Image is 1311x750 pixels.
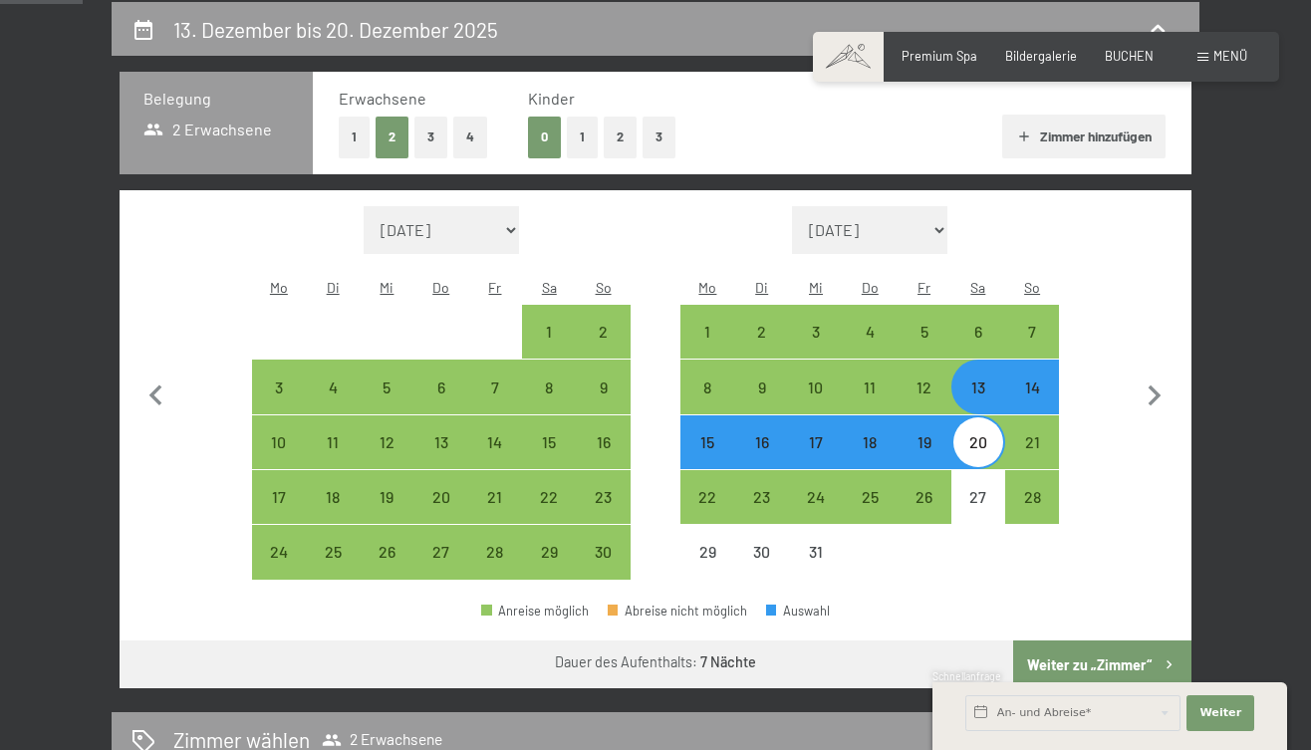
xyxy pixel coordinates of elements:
div: Tue Nov 11 2025 [306,415,360,469]
div: Sat Dec 20 2025 [951,415,1005,469]
div: Fri Dec 12 2025 [897,360,950,413]
button: 1 [339,117,370,157]
div: 16 [737,434,787,484]
div: Anreise möglich [306,360,360,413]
div: Anreise möglich [843,305,897,359]
div: 20 [416,489,466,539]
button: 3 [643,117,675,157]
div: Anreise möglich [306,525,360,579]
button: Weiter [1186,695,1254,731]
div: Tue Nov 25 2025 [306,525,360,579]
div: Anreise möglich [414,360,468,413]
div: Anreise möglich [468,415,522,469]
div: Sun Dec 14 2025 [1005,360,1059,413]
div: Mon Nov 10 2025 [252,415,306,469]
div: Anreise möglich [576,360,630,413]
div: Anreise möglich [843,470,897,524]
div: Fri Nov 07 2025 [468,360,522,413]
span: Menü [1213,48,1247,64]
div: Anreise möglich [735,305,789,359]
abbr: Samstag [542,279,557,296]
div: Anreise nicht möglich [680,525,734,579]
div: Anreise möglich [843,415,897,469]
div: Anreise möglich [576,525,630,579]
div: Anreise möglich [789,470,843,524]
div: Anreise möglich [414,415,468,469]
div: Anreise möglich [252,525,306,579]
div: 1 [524,324,574,374]
span: Schnellanfrage [932,670,1001,682]
div: 19 [899,434,948,484]
span: Bildergalerie [1005,48,1077,64]
span: Kinder [528,89,575,108]
span: 2 Erwachsene [143,119,272,140]
div: Anreise möglich [360,470,413,524]
div: 1 [682,324,732,374]
div: Anreise möglich [680,305,734,359]
div: Sun Nov 30 2025 [576,525,630,579]
div: Thu Dec 04 2025 [843,305,897,359]
div: 10 [791,379,841,429]
a: Premium Spa [902,48,977,64]
span: Weiter [1199,705,1241,721]
div: 30 [578,544,628,594]
div: 13 [953,379,1003,429]
div: Anreise möglich [414,525,468,579]
div: Sat Nov 15 2025 [522,415,576,469]
div: 23 [737,489,787,539]
div: Sat Dec 13 2025 [951,360,1005,413]
div: Anreise möglich [252,415,306,469]
abbr: Samstag [970,279,985,296]
div: Wed Dec 03 2025 [789,305,843,359]
div: Anreise möglich [522,360,576,413]
div: Anreise möglich [360,415,413,469]
div: Fri Dec 05 2025 [897,305,950,359]
div: Anreise möglich [306,415,360,469]
div: Auswahl [766,605,830,618]
a: BUCHEN [1105,48,1154,64]
div: Tue Dec 30 2025 [735,525,789,579]
span: Erwachsene [339,89,426,108]
div: 25 [845,489,895,539]
div: Thu Nov 13 2025 [414,415,468,469]
div: Anreise möglich [360,360,413,413]
div: 25 [308,544,358,594]
div: 6 [953,324,1003,374]
div: Mon Nov 17 2025 [252,470,306,524]
button: 3 [414,117,447,157]
div: Wed Nov 12 2025 [360,415,413,469]
div: Thu Dec 18 2025 [843,415,897,469]
abbr: Sonntag [596,279,612,296]
div: 15 [524,434,574,484]
div: Anreise möglich [522,305,576,359]
div: Anreise möglich [468,470,522,524]
div: Sat Nov 29 2025 [522,525,576,579]
div: Anreise möglich [951,360,1005,413]
div: 3 [254,379,304,429]
div: Thu Nov 20 2025 [414,470,468,524]
div: Anreise möglich [468,525,522,579]
button: Zimmer hinzufügen [1002,115,1165,158]
div: 29 [682,544,732,594]
div: Fri Dec 19 2025 [897,415,950,469]
div: Sat Nov 22 2025 [522,470,576,524]
h2: 13. Dezember bis 20. Dezember 2025 [173,17,498,42]
div: Fri Dec 26 2025 [897,470,950,524]
div: Anreise nicht möglich [951,470,1005,524]
div: 10 [254,434,304,484]
abbr: Freitag [488,279,501,296]
div: 24 [791,489,841,539]
div: Thu Nov 06 2025 [414,360,468,413]
abbr: Donnerstag [862,279,879,296]
div: Anreise möglich [789,305,843,359]
div: 5 [899,324,948,374]
div: 2 [578,324,628,374]
div: Anreise möglich [1005,470,1059,524]
button: 2 [604,117,637,157]
div: 19 [362,489,411,539]
div: Wed Dec 31 2025 [789,525,843,579]
div: 14 [1007,379,1057,429]
div: 2 [737,324,787,374]
div: 7 [470,379,520,429]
